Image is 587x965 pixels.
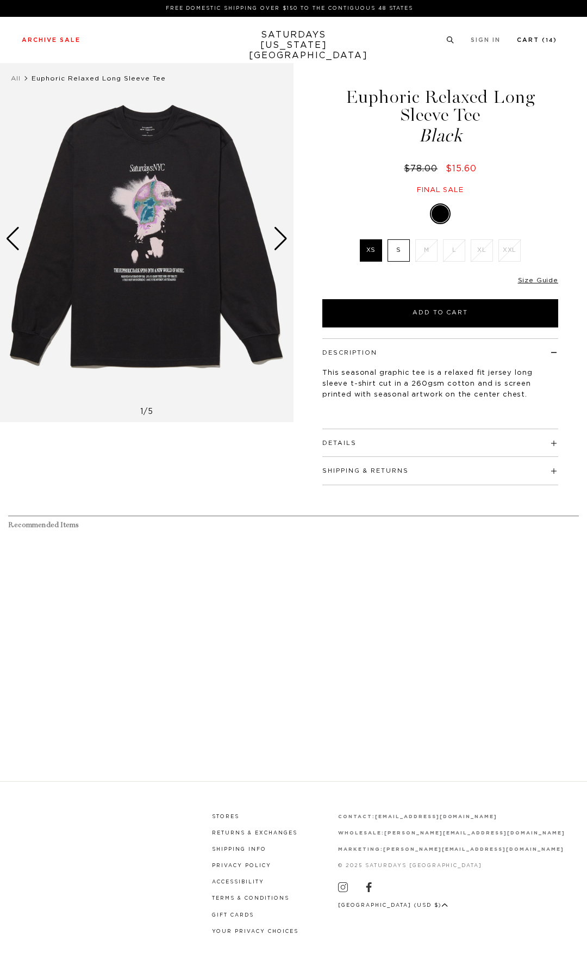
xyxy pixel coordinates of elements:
[212,913,254,918] a: Gift Cards
[517,37,557,43] a: Cart (14)
[338,814,375,819] strong: contact:
[360,239,382,262] label: XS
[26,4,553,13] p: FREE DOMESTIC SHIPPING OVER $150 TO THE CONTIGUOUS 48 STATES
[404,164,442,173] del: $78.00
[338,847,383,852] strong: marketing:
[140,408,143,416] span: 1
[148,408,153,416] span: 5
[212,896,289,901] a: Terms & Conditions
[5,227,20,251] div: Previous slide
[322,299,558,327] button: Add to Cart
[322,350,377,356] button: Description
[212,814,239,819] a: Stores
[11,75,21,82] a: All
[322,468,409,474] button: Shipping & Returns
[322,368,558,400] p: This seasonal graphic tee is a relaxed fit jersey long sleeve t-shirt cut in a 260gsm cotton and ...
[212,831,297,836] a: Returns & Exchanges
[22,37,80,43] a: Archive Sale
[338,862,565,870] p: © 2025 Saturdays [GEOGRAPHIC_DATA]
[375,814,497,819] a: [EMAIL_ADDRESS][DOMAIN_NAME]
[384,831,565,836] a: [PERSON_NAME][EMAIL_ADDRESS][DOMAIN_NAME]
[518,277,558,283] a: Size Guide
[471,37,501,43] a: Sign In
[383,847,564,852] a: [PERSON_NAME][EMAIL_ADDRESS][DOMAIN_NAME]
[338,901,448,910] button: [GEOGRAPHIC_DATA] (USD $)
[212,929,298,934] a: Your privacy choices
[321,88,560,145] h1: Euphoric Relaxed Long Sleeve Tee
[8,521,579,530] h4: Recommended Items
[388,239,410,262] label: S
[322,440,357,446] button: Details
[212,880,264,884] a: Accessibility
[446,164,477,173] span: $15.60
[273,227,288,251] div: Next slide
[249,30,339,61] a: SATURDAYS[US_STATE][GEOGRAPHIC_DATA]
[546,38,553,43] small: 14
[212,847,266,852] a: Shipping Info
[32,75,166,82] span: Euphoric Relaxed Long Sleeve Tee
[321,185,560,195] div: Final sale
[338,831,384,836] strong: wholesale:
[321,127,560,145] span: Black
[212,863,271,868] a: Privacy Policy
